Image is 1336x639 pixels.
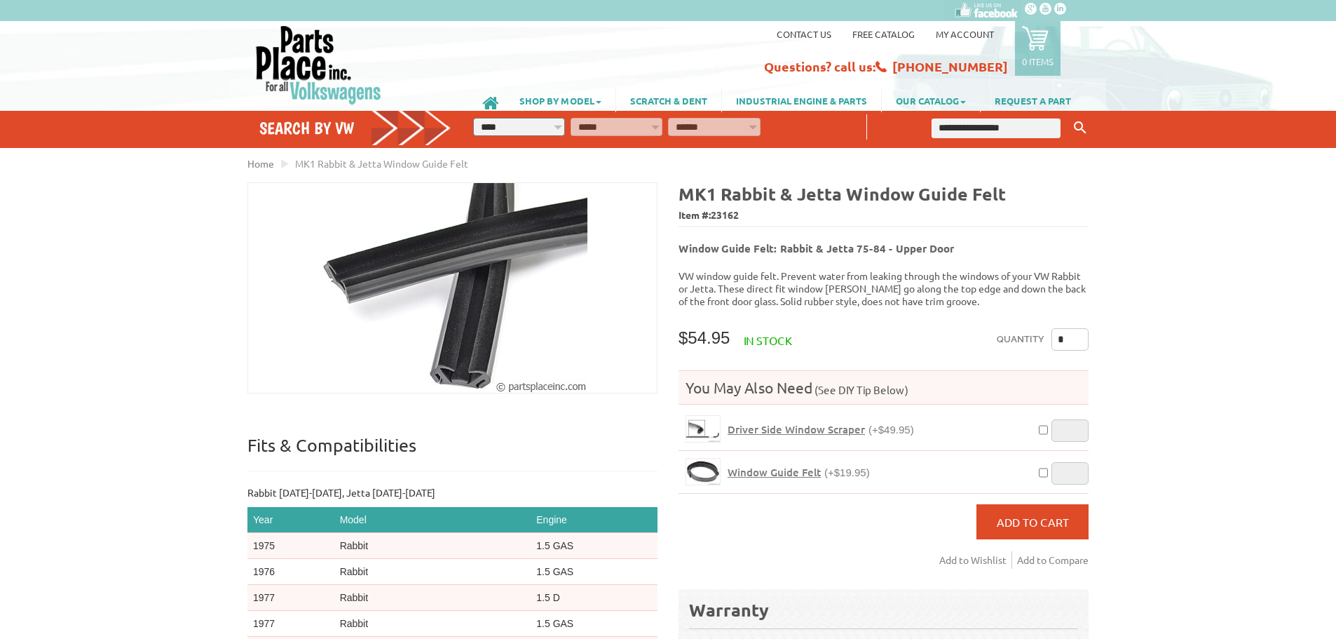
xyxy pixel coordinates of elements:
p: Rabbit [DATE]-[DATE], Jetta [DATE]-[DATE] [247,485,657,500]
span: 23162 [711,208,739,221]
a: OUR CATALOG [882,88,980,112]
a: REQUEST A PART [981,88,1085,112]
span: MK1 Rabbit & Jetta Window Guide Felt [295,157,468,170]
h4: Search by VW [259,118,451,138]
div: Warranty [689,598,1078,621]
td: 1977 [247,585,334,611]
p: 0 items [1022,55,1054,67]
a: Free Catalog [852,28,915,40]
td: Rabbit [334,611,531,637]
td: Rabbit [334,533,531,559]
span: In stock [744,333,792,347]
a: Window Guide Felt(+$19.95) [728,466,870,479]
th: Model [334,507,531,533]
b: Window Guide Felt: Rabbit & Jetta 75-84 - Upper Door [679,241,954,255]
label: Quantity [997,328,1044,351]
td: 1.5 GAS [531,559,657,585]
a: SCRATCH & DENT [616,88,721,112]
span: (+$19.95) [824,466,870,478]
h4: You May Also Need [679,378,1089,397]
td: Rabbit [334,559,531,585]
a: Contact us [777,28,831,40]
td: 1.5 D [531,585,657,611]
a: Home [247,157,274,170]
td: 1975 [247,533,334,559]
th: Year [247,507,334,533]
a: Driver Side Window Scraper(+$49.95) [728,423,914,436]
a: My Account [936,28,994,40]
span: Window Guide Felt [728,465,821,479]
td: 1977 [247,611,334,637]
img: MK1 Rabbit & Jetta Window Guide Felt [318,183,587,393]
p: Fits & Compatibilities [247,434,657,471]
span: $54.95 [679,328,730,347]
a: Driver Side Window Scraper [686,415,721,443]
a: Window Guide Felt [686,458,721,485]
button: Add to Cart [976,504,1089,539]
td: 1976 [247,559,334,585]
td: 1.5 GAS [531,533,657,559]
b: MK1 Rabbit & Jetta Window Guide Felt [679,182,1006,205]
a: SHOP BY MODEL [505,88,615,112]
button: Keyword Search [1070,116,1091,140]
span: Add to Cart [997,515,1069,529]
img: Driver Side Window Scraper [686,416,720,442]
a: 0 items [1015,21,1061,76]
a: INDUSTRIAL ENGINE & PARTS [722,88,881,112]
p: VW window guide felt. Prevent water from leaking through the windows of your VW Rabbit or Jetta. ... [679,269,1089,307]
span: Item #: [679,206,1089,226]
th: Engine [531,507,657,533]
td: Rabbit [334,585,531,611]
a: Add to Wishlist [939,551,1012,569]
span: (+$49.95) [868,424,914,436]
a: Add to Compare [1017,551,1089,569]
img: Parts Place Inc! [254,25,383,105]
span: (See DIY Tip Below) [812,383,908,396]
img: Window Guide Felt [686,459,720,485]
span: Driver Side Window Scraper [728,422,865,436]
td: 1.5 GAS [531,611,657,637]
